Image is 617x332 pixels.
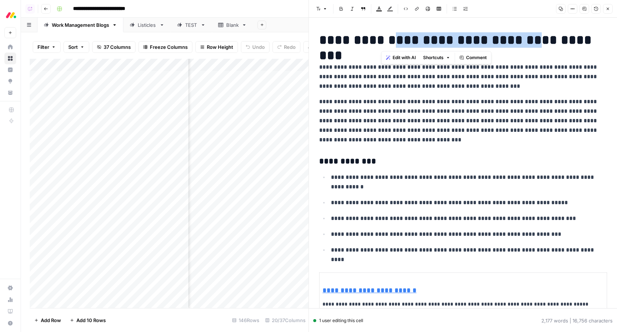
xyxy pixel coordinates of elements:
[423,54,444,61] span: Shortcuts
[4,53,16,64] a: Browse
[4,282,16,294] a: Settings
[252,43,265,51] span: Undo
[68,43,78,51] span: Sort
[383,53,419,62] button: Edit with AI
[185,21,198,29] div: TEST
[241,41,270,53] button: Undo
[4,317,16,329] button: Help + Support
[207,43,233,51] span: Row Height
[4,306,16,317] a: Learning Hub
[138,41,192,53] button: Freeze Columns
[4,87,16,98] a: Your Data
[4,64,16,76] a: Insights
[4,41,16,53] a: Home
[541,317,613,324] div: 2,177 words | 16,756 characters
[393,54,416,61] span: Edit with AI
[171,18,212,32] a: TEST
[41,317,61,324] span: Add Row
[123,18,171,32] a: Listicles
[37,18,123,32] a: Work Management Blogs
[138,21,156,29] div: Listicles
[195,41,238,53] button: Row Height
[65,314,110,326] button: Add 10 Rows
[466,54,487,61] span: Comment
[457,53,490,62] button: Comment
[273,41,300,53] button: Redo
[64,41,89,53] button: Sort
[4,75,16,87] a: Opportunities
[4,8,18,22] img: Monday.com Logo
[420,53,453,62] button: Shortcuts
[313,317,363,324] div: 1 user editing this cell
[229,314,262,326] div: 146 Rows
[30,314,65,326] button: Add Row
[104,43,131,51] span: 37 Columns
[4,294,16,306] a: Usage
[92,41,136,53] button: 37 Columns
[284,43,296,51] span: Redo
[150,43,188,51] span: Freeze Columns
[226,21,239,29] div: Blank
[76,317,106,324] span: Add 10 Rows
[262,314,308,326] div: 20/37 Columns
[37,43,49,51] span: Filter
[52,21,109,29] div: Work Management Blogs
[33,41,61,53] button: Filter
[212,18,253,32] a: Blank
[4,6,16,24] button: Workspace: Monday.com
